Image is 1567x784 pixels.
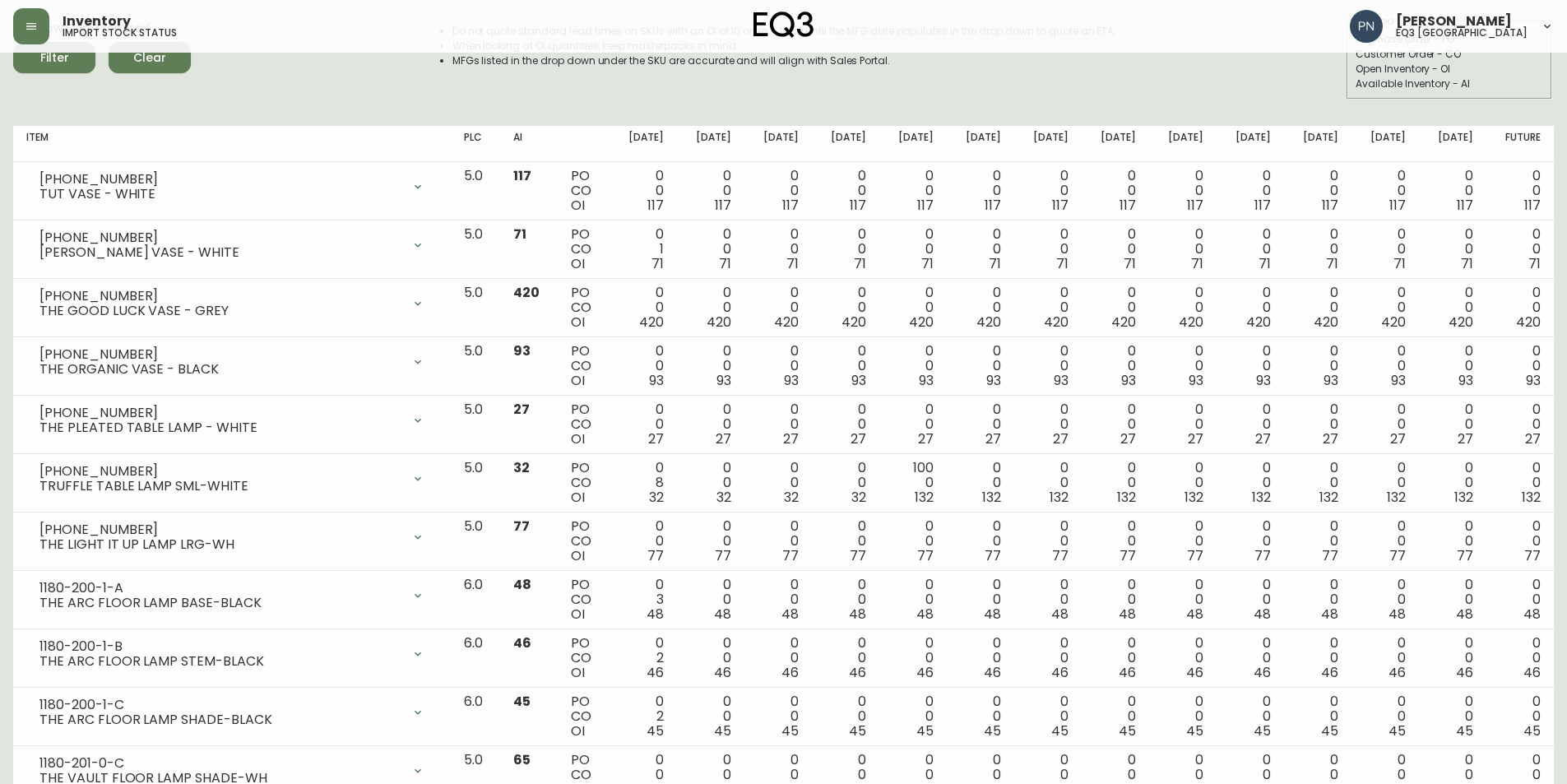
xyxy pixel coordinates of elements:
[892,519,934,564] div: 0 0
[1044,313,1069,332] span: 420
[774,313,799,332] span: 420
[1526,371,1541,390] span: 93
[1297,227,1338,271] div: 0 0
[452,53,1117,68] li: MFGs listed in the drop down under the SKU are accurate and will align with Sales Portal.
[1230,402,1271,447] div: 0 0
[707,313,731,332] span: 420
[1284,126,1351,162] th: [DATE]
[1391,371,1406,390] span: 93
[879,126,947,162] th: [DATE]
[982,488,1001,507] span: 132
[39,596,401,610] div: THE ARC FLOOR LAMP BASE-BLACK
[451,454,500,513] td: 5.0
[610,126,677,162] th: [DATE]
[744,126,812,162] th: [DATE]
[39,304,401,318] div: THE GOOD LUCK VASE - GREY
[854,254,866,273] span: 71
[1365,402,1406,447] div: 0 0
[63,15,131,28] span: Inventory
[39,347,401,362] div: [PHONE_NUMBER]
[13,42,95,73] button: Filter
[1389,196,1406,215] span: 117
[122,48,178,68] span: Clear
[1256,371,1271,390] span: 93
[892,169,934,213] div: 0 0
[690,461,731,505] div: 0 0
[1432,227,1473,271] div: 0 0
[623,285,664,330] div: 0 0
[39,522,401,537] div: [PHONE_NUMBER]
[1356,47,1543,62] div: Customer Order - CO
[1027,344,1069,388] div: 0 0
[39,289,401,304] div: [PHONE_NUMBER]
[1297,344,1338,388] div: 0 0
[39,639,401,654] div: 1180-200-1-B
[647,546,664,565] span: 77
[719,254,731,273] span: 71
[1179,313,1203,332] span: 420
[690,519,731,564] div: 0 0
[782,546,799,565] span: 77
[677,126,744,162] th: [DATE]
[623,227,664,271] div: 0 1
[39,420,401,435] div: THE PLEATED TABLE LAMP - WHITE
[892,344,934,388] div: 0 0
[1095,402,1136,447] div: 0 0
[1189,371,1203,390] span: 93
[1027,227,1069,271] div: 0 0
[825,461,866,505] div: 0 0
[1419,126,1486,162] th: [DATE]
[825,285,866,330] div: 0 0
[451,396,500,454] td: 5.0
[571,429,585,448] span: OI
[571,254,585,273] span: OI
[1381,313,1406,332] span: 420
[500,126,558,162] th: AI
[1322,546,1338,565] span: 77
[690,285,731,330] div: 0 0
[1191,254,1203,273] span: 71
[1461,254,1473,273] span: 71
[1297,519,1338,564] div: 0 0
[917,546,934,565] span: 77
[26,578,438,614] div: 1180-200-1-ATHE ARC FLOOR LAMP BASE-BLACK
[716,429,731,448] span: 27
[1121,371,1136,390] span: 93
[571,227,596,271] div: PO CO
[571,371,585,390] span: OI
[1054,371,1069,390] span: 93
[960,461,1001,505] div: 0 0
[1082,126,1149,162] th: [DATE]
[1162,169,1203,213] div: 0 0
[513,400,530,419] span: 27
[960,402,1001,447] div: 0 0
[1230,227,1271,271] div: 0 0
[850,196,866,215] span: 117
[1500,402,1541,447] div: 0 0
[1095,169,1136,213] div: 0 0
[1365,461,1406,505] div: 0 0
[1027,578,1069,622] div: 0 0
[1500,285,1541,330] div: 0 0
[1162,285,1203,330] div: 0 0
[39,464,401,479] div: [PHONE_NUMBER]
[825,169,866,213] div: 0 0
[960,519,1001,564] div: 0 0
[39,230,401,245] div: [PHONE_NUMBER]
[1319,488,1338,507] span: 132
[1365,169,1406,213] div: 0 0
[1432,519,1473,564] div: 0 0
[1396,15,1512,28] span: [PERSON_NAME]
[825,578,866,622] div: 0 0
[571,546,585,565] span: OI
[1458,429,1473,448] span: 27
[1162,578,1203,622] div: 0 0
[571,313,585,332] span: OI
[1217,126,1284,162] th: [DATE]
[623,519,664,564] div: 0 0
[26,285,438,322] div: [PHONE_NUMBER]THE GOOD LUCK VASE - GREY
[1052,546,1069,565] span: 77
[960,227,1001,271] div: 0 0
[985,196,1001,215] span: 117
[1120,196,1136,215] span: 117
